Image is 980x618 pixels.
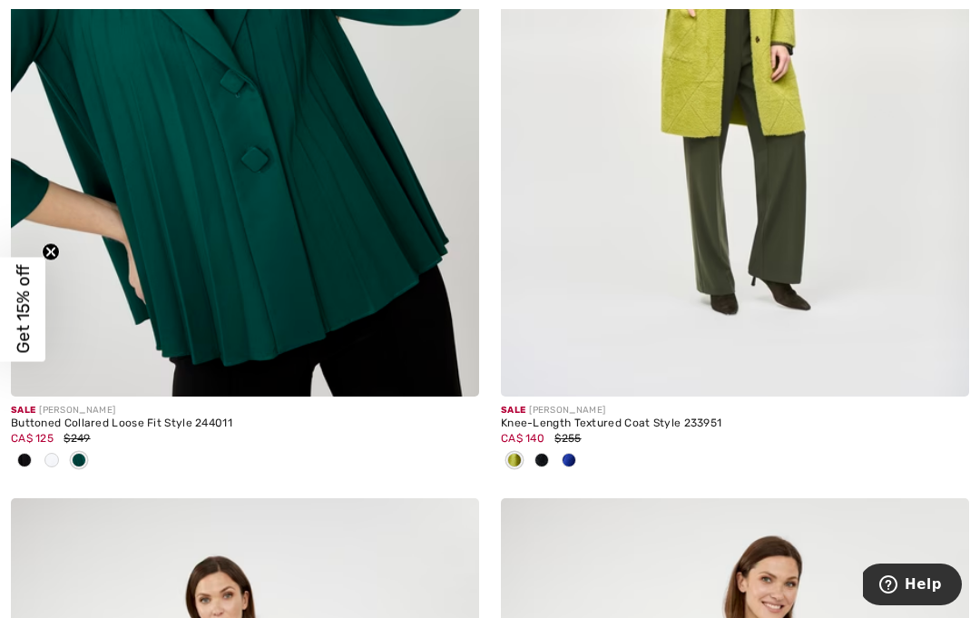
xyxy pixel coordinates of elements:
[64,432,90,445] span: $249
[65,446,93,476] div: Absolute green
[11,404,479,417] div: [PERSON_NAME]
[528,446,555,476] div: Black
[11,417,479,430] div: Buttoned Collared Loose Fit Style 244011
[501,405,525,416] span: Sale
[11,405,35,416] span: Sale
[501,446,528,476] div: Wasabi
[42,242,60,260] button: Close teaser
[11,446,38,476] div: Black
[501,432,544,445] span: CA$ 140
[501,404,969,417] div: [PERSON_NAME]
[501,417,969,430] div: Knee-Length Textured Coat Style 233951
[863,564,962,609] iframe: Opens a widget where you can find more information
[555,446,583,476] div: Royal Sapphire 163
[38,446,65,476] div: Off White
[11,432,54,445] span: CA$ 125
[554,432,581,445] span: $255
[13,265,34,354] span: Get 15% off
